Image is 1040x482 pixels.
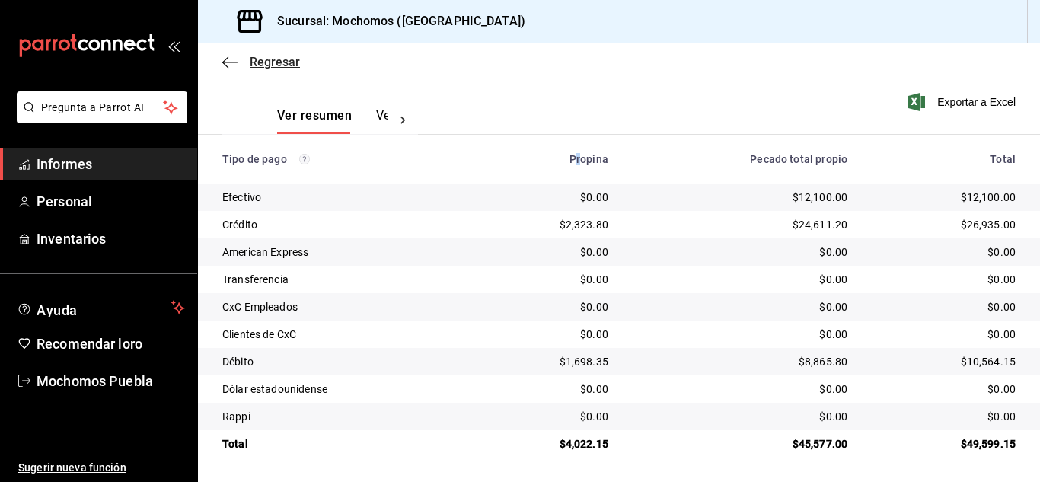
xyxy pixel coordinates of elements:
[793,438,848,450] font: $45,577.00
[793,191,848,203] font: $12,100.00
[277,108,352,123] font: Ver resumen
[222,55,300,69] button: Regresar
[819,410,847,423] font: $0.00
[987,383,1016,395] font: $0.00
[961,191,1016,203] font: $12,100.00
[37,336,142,352] font: Recomendar loro
[37,193,92,209] font: Personal
[937,96,1016,108] font: Exportar a Excel
[793,219,848,231] font: $24,611.20
[990,153,1016,165] font: Total
[750,153,847,165] font: Pecado total propio
[17,91,187,123] button: Pregunta a Parrot AI
[819,273,847,286] font: $0.00
[987,246,1016,258] font: $0.00
[580,273,608,286] font: $0.00
[222,328,296,340] font: Clientes de CxC
[250,55,300,69] font: Regresar
[560,438,608,450] font: $4,022.15
[580,410,608,423] font: $0.00
[961,438,1016,450] font: $49,599.15
[41,101,145,113] font: Pregunta a Parrot AI
[222,246,308,258] font: American Express
[987,410,1016,423] font: $0.00
[580,328,608,340] font: $0.00
[987,328,1016,340] font: $0.00
[560,356,608,368] font: $1,698.35
[222,273,289,286] font: Transferencia
[167,40,180,52] button: abrir_cajón_menú
[277,107,388,134] div: pestañas de navegación
[299,154,310,164] svg: Los pagos realizados con Pay y otras terminales son montos brutos.
[961,356,1016,368] font: $10,564.15
[580,246,608,258] font: $0.00
[799,356,847,368] font: $8,865.80
[37,373,153,389] font: Mochomos Puebla
[222,219,257,231] font: Crédito
[580,301,608,313] font: $0.00
[376,108,433,123] font: Ver pagos
[819,328,847,340] font: $0.00
[987,301,1016,313] font: $0.00
[569,153,608,165] font: Propina
[819,246,847,258] font: $0.00
[11,110,187,126] a: Pregunta a Parrot AI
[222,356,254,368] font: Débito
[222,383,327,395] font: Dólar estadounidense
[987,273,1016,286] font: $0.00
[37,302,78,318] font: Ayuda
[819,301,847,313] font: $0.00
[222,191,261,203] font: Efectivo
[911,93,1016,111] button: Exportar a Excel
[222,410,250,423] font: Rappi
[222,301,298,313] font: CxC Empleados
[37,156,92,172] font: Informes
[961,219,1016,231] font: $26,935.00
[580,383,608,395] font: $0.00
[222,153,287,165] font: Tipo de pago
[18,461,126,474] font: Sugerir nueva función
[580,191,608,203] font: $0.00
[277,14,525,28] font: Sucursal: Mochomos ([GEOGRAPHIC_DATA])
[37,231,106,247] font: Inventarios
[222,438,248,450] font: Total
[560,219,608,231] font: $2,323.80
[819,383,847,395] font: $0.00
